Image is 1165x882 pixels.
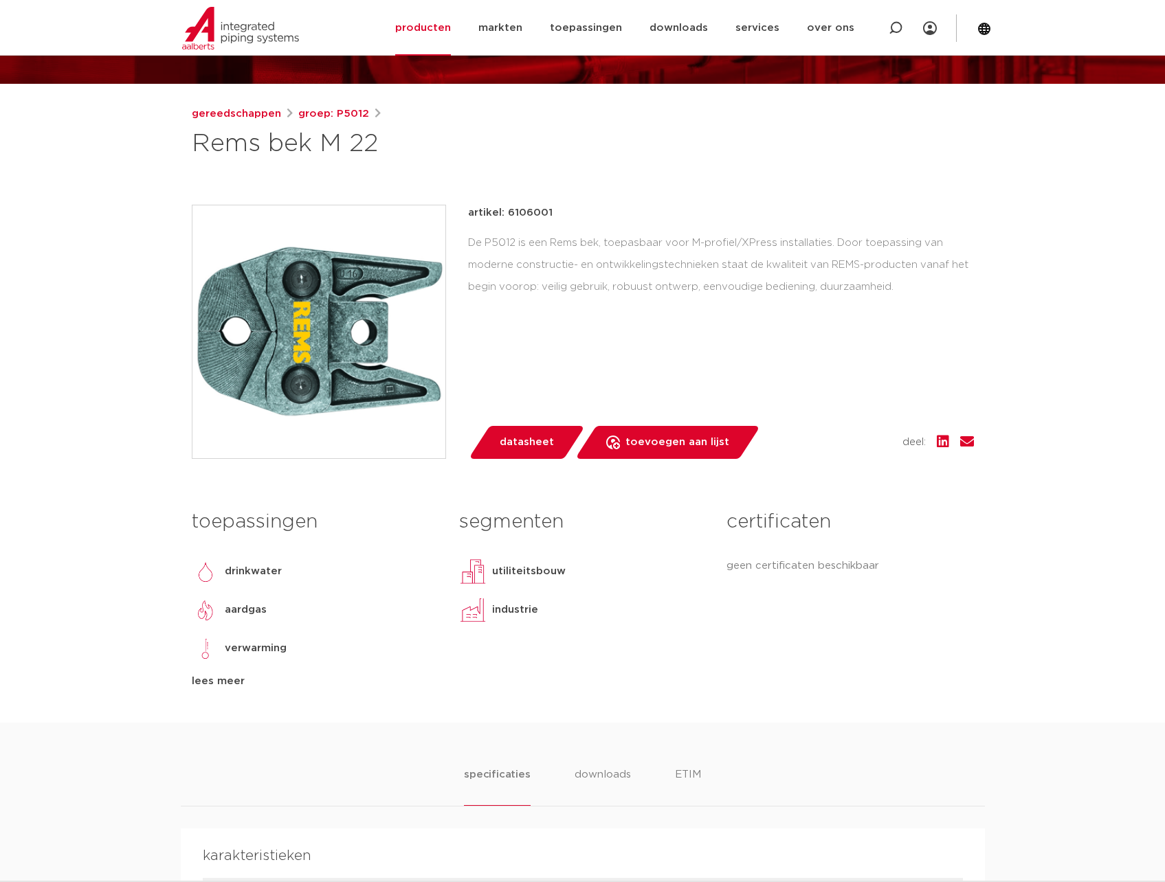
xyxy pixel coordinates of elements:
li: downloads [575,767,631,806]
p: aardgas [225,602,267,618]
h3: segmenten [459,508,706,536]
h4: karakteristieken [203,845,963,867]
h1: Rems bek M 22 [192,128,708,161]
span: datasheet [500,431,554,453]
li: ETIM [675,767,701,806]
img: verwarming [192,635,219,662]
span: toevoegen aan lijst [625,431,729,453]
div: lees meer [192,673,439,690]
a: datasheet [468,426,585,459]
img: industrie [459,596,487,624]
h3: toepassingen [192,508,439,536]
span: deel: [902,434,926,451]
p: utiliteitsbouw [492,563,566,580]
a: gereedschappen [192,106,281,122]
img: Product Image for Rems bek M 22 [192,205,445,458]
img: drinkwater [192,558,219,585]
img: aardgas [192,596,219,624]
img: utiliteitsbouw [459,558,487,585]
p: industrie [492,602,538,618]
a: groep: P5012 [298,106,369,122]
h3: certificaten [726,508,973,536]
p: artikel: 6106001 [468,205,553,221]
div: De P5012 is een Rems bek, toepasbaar voor M-profiel/XPress installaties. Door toepassing van mode... [468,232,974,298]
p: verwarming [225,640,287,657]
p: drinkwater [225,563,282,580]
p: geen certificaten beschikbaar [726,558,973,574]
li: specificaties [464,767,530,806]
